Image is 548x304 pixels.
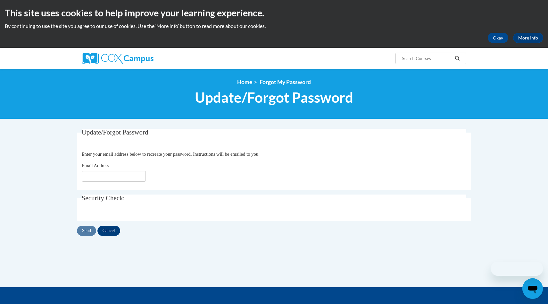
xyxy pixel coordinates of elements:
[195,89,353,106] span: Update/Forgot Password
[5,6,543,19] h2: This site uses cookies to help improve your learning experience.
[5,22,543,30] p: By continuing to use the site you agree to our use of cookies. Use the ‘More info’ button to read...
[82,53,203,64] a: Cox Campus
[513,33,543,43] a: More Info
[260,79,311,85] span: Forgot My Password
[82,163,109,168] span: Email Address
[82,53,154,64] img: Cox Campus
[237,79,252,85] a: Home
[82,194,125,202] span: Security Check:
[82,152,260,157] span: Enter your email address below to recreate your password. Instructions will be emailed to you.
[488,33,508,43] button: Okay
[522,278,543,299] iframe: Button to launch messaging window
[82,171,146,182] input: Email
[97,226,120,236] input: Cancel
[401,55,453,62] input: Search Courses
[453,55,462,62] button: Search
[491,262,543,276] iframe: Message from company
[82,128,148,136] span: Update/Forgot Password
